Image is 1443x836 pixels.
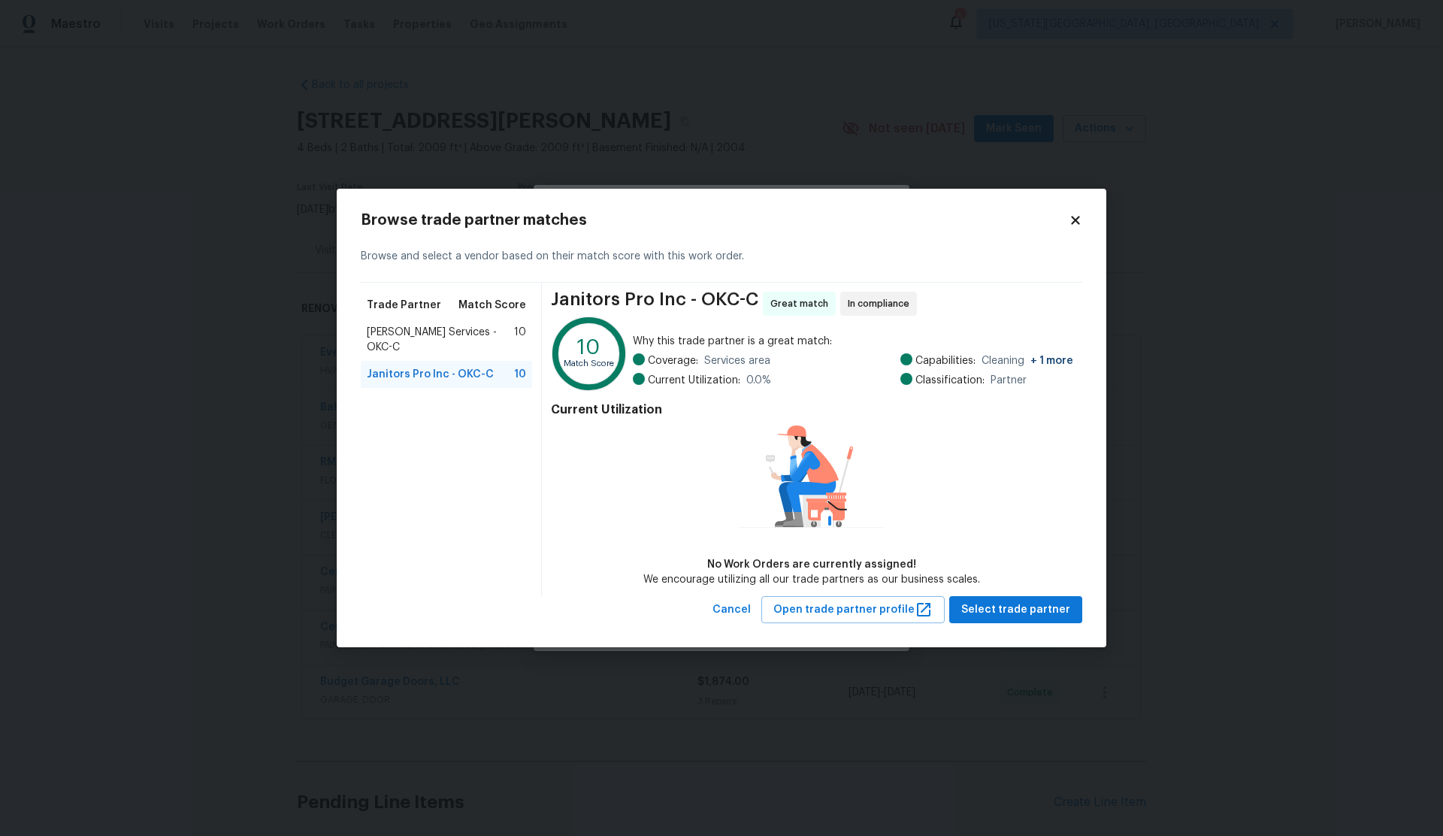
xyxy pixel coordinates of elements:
[514,325,526,355] span: 10
[848,296,915,311] span: In compliance
[577,336,600,357] text: 10
[633,334,1073,349] span: Why this trade partner is a great match:
[361,213,1069,228] h2: Browse trade partner matches
[982,353,1073,368] span: Cleaning
[991,373,1027,388] span: Partner
[551,292,758,316] span: Janitors Pro Inc - OKC-C
[458,298,526,313] span: Match Score
[773,601,933,619] span: Open trade partner profile
[643,557,980,572] div: No Work Orders are currently assigned!
[514,367,526,382] span: 10
[746,373,771,388] span: 0.0 %
[564,359,614,368] text: Match Score
[712,601,751,619] span: Cancel
[643,572,980,587] div: We encourage utilizing all our trade partners as our business scales.
[361,231,1082,283] div: Browse and select a vendor based on their match score with this work order.
[367,325,514,355] span: [PERSON_NAME] Services - OKC-C
[915,373,985,388] span: Classification:
[551,402,1073,417] h4: Current Utilization
[949,596,1082,624] button: Select trade partner
[915,353,976,368] span: Capabilities:
[1030,356,1073,366] span: + 1 more
[367,367,494,382] span: Janitors Pro Inc - OKC-C
[961,601,1070,619] span: Select trade partner
[648,373,740,388] span: Current Utilization:
[706,596,757,624] button: Cancel
[367,298,441,313] span: Trade Partner
[761,596,945,624] button: Open trade partner profile
[770,296,834,311] span: Great match
[704,353,770,368] span: Services area
[648,353,698,368] span: Coverage:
